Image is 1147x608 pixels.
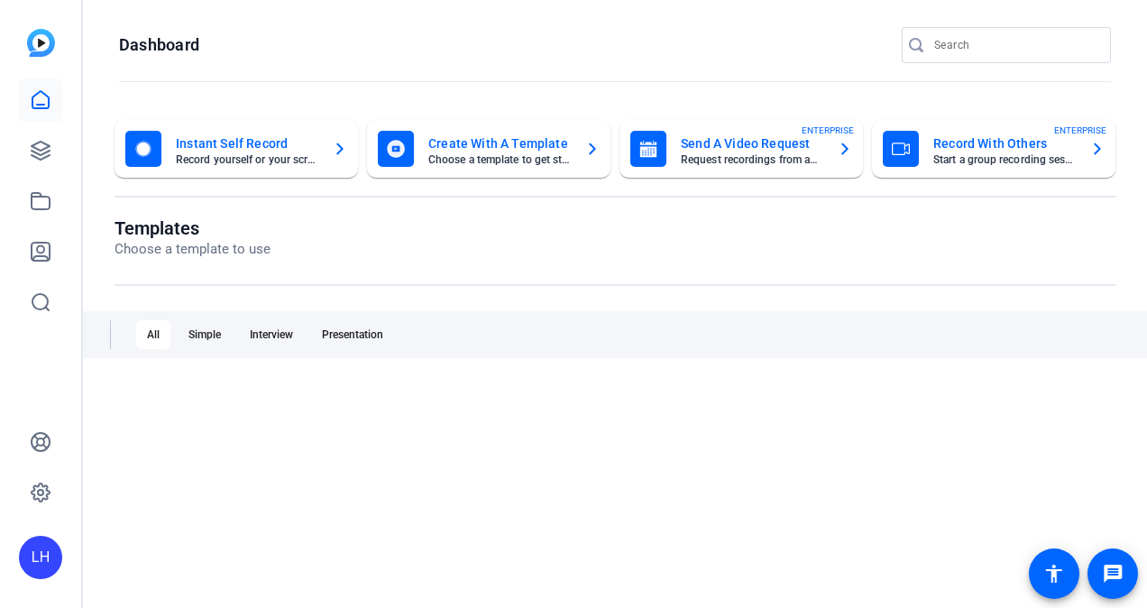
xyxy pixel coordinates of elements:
[1054,124,1106,137] span: ENTERPRISE
[119,34,199,56] h1: Dashboard
[115,217,271,239] h1: Templates
[1043,563,1065,585] mat-icon: accessibility
[176,154,318,165] mat-card-subtitle: Record yourself or your screen
[178,320,232,349] div: Simple
[176,133,318,154] mat-card-title: Instant Self Record
[115,239,271,260] p: Choose a template to use
[367,120,610,178] button: Create With A TemplateChoose a template to get started
[311,320,394,349] div: Presentation
[619,120,863,178] button: Send A Video RequestRequest recordings from anyone, anywhereENTERPRISE
[934,34,1097,56] input: Search
[872,120,1115,178] button: Record With OthersStart a group recording sessionENTERPRISE
[19,536,62,579] div: LH
[115,120,358,178] button: Instant Self RecordRecord yourself or your screen
[802,124,854,137] span: ENTERPRISE
[681,154,823,165] mat-card-subtitle: Request recordings from anyone, anywhere
[681,133,823,154] mat-card-title: Send A Video Request
[27,29,55,57] img: blue-gradient.svg
[136,320,170,349] div: All
[428,154,571,165] mat-card-subtitle: Choose a template to get started
[933,133,1076,154] mat-card-title: Record With Others
[933,154,1076,165] mat-card-subtitle: Start a group recording session
[239,320,304,349] div: Interview
[428,133,571,154] mat-card-title: Create With A Template
[1102,563,1124,585] mat-icon: message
